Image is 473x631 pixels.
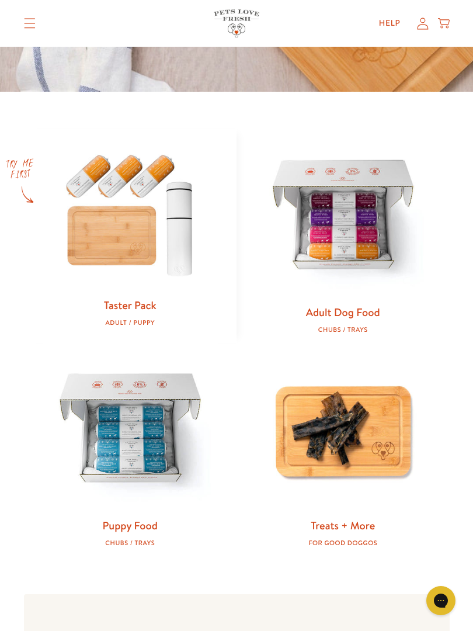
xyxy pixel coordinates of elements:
div: For good doggos [255,539,431,547]
summary: Translation missing: en.sections.header.menu [15,9,45,38]
img: Pets Love Fresh [214,9,259,37]
div: Chubs / Trays [255,326,431,334]
div: Chubs / Trays [43,539,218,547]
iframe: Gorgias live chat messenger [420,582,461,619]
div: Adult / Puppy [43,319,218,327]
a: Puppy Food [103,518,158,533]
a: Treats + More [311,518,375,533]
a: Taster Pack [104,297,156,313]
a: Help [370,12,410,35]
a: Adult Dog Food [306,304,380,320]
